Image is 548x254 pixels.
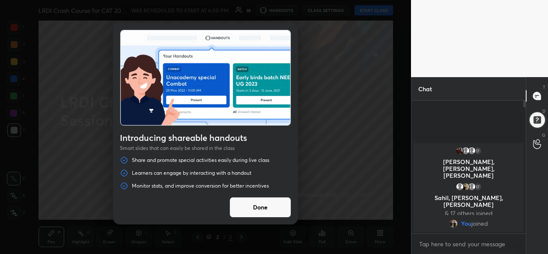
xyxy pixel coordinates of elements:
[120,145,291,152] p: Smart slides that can easily be shared in the class
[132,170,251,176] p: Learners can engage by interacting with a handout
[411,141,526,234] div: grid
[449,219,458,228] img: 8ea95a487823475697deb8a2b0a2b413.jpg
[471,220,488,227] span: joined
[132,182,269,189] p: Monitor stats, and improve conversion for better incentives
[461,220,471,227] span: You
[456,146,464,155] img: 43afa569be694e30a5a9fd3367e180ab.jpg
[543,84,545,90] p: T
[456,182,464,191] img: default.png
[468,146,476,155] img: default.png
[419,158,518,179] p: [PERSON_NAME], [PERSON_NAME], [PERSON_NAME]
[229,197,291,218] button: Done
[474,146,482,155] div: 17
[132,157,269,164] p: Share and promote special activities easily during live class
[411,78,439,100] p: Chat
[419,194,518,208] p: Sahil, [PERSON_NAME], [PERSON_NAME]
[419,210,518,217] p: & 17 others joined
[542,108,545,114] p: D
[462,146,470,155] img: default.png
[462,182,470,191] img: f1682927020744cc82e9f3ef39585ed9.jpg
[120,30,291,126] img: intro_batch_card.png
[542,132,545,138] p: G
[474,182,482,191] div: 17
[468,182,476,191] img: default.png
[120,133,291,143] h4: Introducing shareable handouts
